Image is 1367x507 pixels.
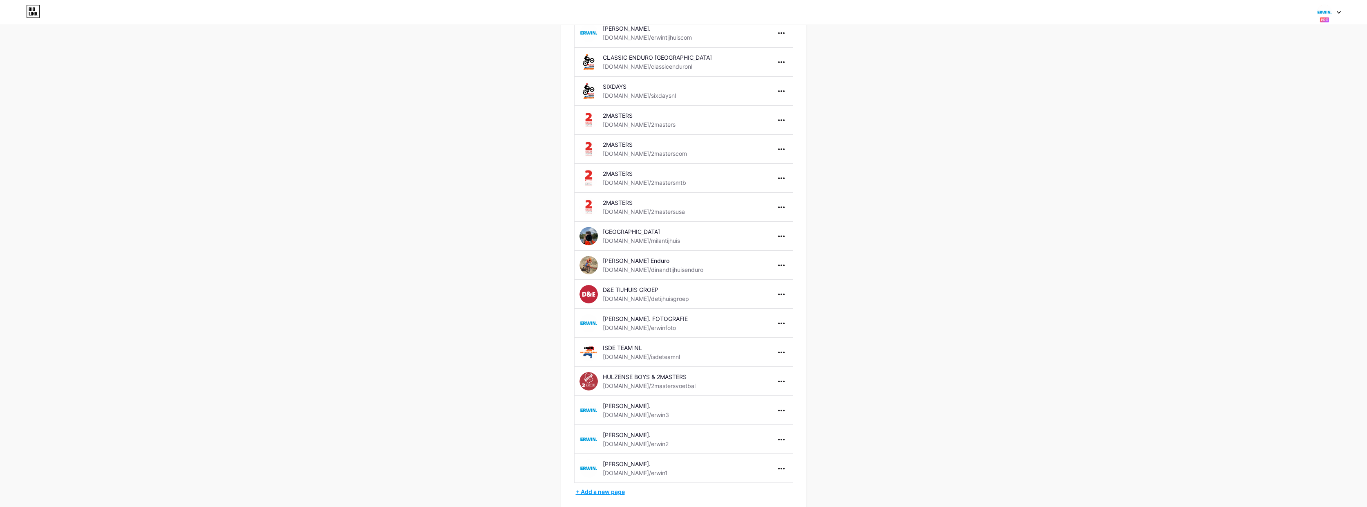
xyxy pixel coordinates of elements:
[603,91,676,100] div: [DOMAIN_NAME]/sixdaysnl
[1317,4,1332,20] img: infotieh
[603,53,718,62] div: CLASSIC ENDURO [GEOGRAPHIC_DATA]
[603,24,718,33] div: [PERSON_NAME].
[579,227,598,245] img: milantijhuis
[603,227,718,236] div: [GEOGRAPHIC_DATA]
[579,198,598,216] img: 2mastersusa
[579,343,598,361] img: isdeteamnl
[603,178,686,187] div: [DOMAIN_NAME]/2mastersmtb
[603,431,716,439] div: [PERSON_NAME].
[603,33,692,42] div: [DOMAIN_NAME]/erwintijhuiscom
[579,111,598,129] img: 2masters
[579,140,598,158] img: 2masterscom
[603,62,692,71] div: [DOMAIN_NAME]/classicenduronl
[579,256,598,274] img: dinandtijhuisenduro
[579,372,598,390] img: 2mastersvoetbal
[579,24,598,42] img: erwintijhuiscom
[603,111,705,120] div: 2MASTERS
[579,314,598,332] img: erwinfoto
[603,294,689,303] div: [DOMAIN_NAME]/detijhuisgroep
[603,440,669,448] div: [DOMAIN_NAME]/erwin2
[603,140,717,149] div: 2MASTERS
[603,411,669,419] div: [DOMAIN_NAME]/erwin3
[603,314,718,323] div: [PERSON_NAME]. FOTOGRAFIE
[603,285,718,294] div: D&E TIJHUIS GROEP
[603,120,676,129] div: [DOMAIN_NAME]/2masters
[603,169,716,178] div: 2MASTERS
[579,82,598,100] img: sixdaysnl
[579,53,598,71] img: classicenduronl
[579,430,598,449] img: erwin2
[579,285,598,303] img: detijhuisgroep
[603,207,685,216] div: [DOMAIN_NAME]/2mastersusa
[603,372,718,381] div: HULZENSE BOYS & 2MASTERS
[603,236,680,245] div: [DOMAIN_NAME]/milantijhuis
[603,469,668,477] div: [DOMAIN_NAME]/erwin1
[603,198,715,207] div: 2MASTERS
[603,343,718,352] div: ISDE TEAM NL
[579,401,598,420] img: erwin3
[603,402,717,410] div: [PERSON_NAME].
[603,381,696,390] div: [DOMAIN_NAME]/2mastersvoetbal
[603,82,700,91] div: SIXDAYS
[603,256,718,265] div: [PERSON_NAME] Enduro
[603,265,703,274] div: [DOMAIN_NAME]/dinandtijhuisenduro
[603,149,687,158] div: [DOMAIN_NAME]/2masterscom
[579,169,598,187] img: 2mastersmtb
[576,488,793,496] div: + Add a new page
[579,459,598,478] img: erwin1
[603,352,680,361] div: [DOMAIN_NAME]/isdeteamnl
[603,323,676,332] div: [DOMAIN_NAME]/erwinfoto
[603,460,716,468] div: [PERSON_NAME].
